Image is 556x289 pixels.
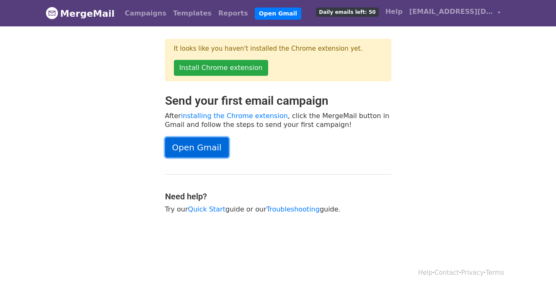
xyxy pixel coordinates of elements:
[486,269,504,276] a: Terms
[406,3,504,23] a: [EMAIL_ADDRESS][DOMAIN_NAME]
[434,269,459,276] a: Contact
[165,94,391,108] h2: Send your first email campaign
[174,60,268,76] a: Install Chrome extension
[255,8,301,20] a: Open Gmail
[170,5,215,22] a: Templates
[266,205,320,213] a: Troubleshooting
[174,44,383,53] p: It looks like you haven't installed the Chrome extension yet.
[46,5,115,22] a: MergeMail
[165,205,391,214] p: Try our guide or our guide.
[409,7,493,17] span: [EMAIL_ADDRESS][DOMAIN_NAME]
[461,269,484,276] a: Privacy
[165,191,391,201] h4: Need help?
[165,137,229,157] a: Open Gmail
[122,5,170,22] a: Campaigns
[215,5,251,22] a: Reports
[181,112,288,120] a: installing the Chrome extension
[46,7,58,19] img: MergeMail logo
[418,269,432,276] a: Help
[165,111,391,129] p: After , click the MergeMail button in Gmail and follow the steps to send your first campaign!
[188,205,225,213] a: Quick Start
[316,8,378,17] span: Daily emails left: 50
[382,3,406,20] a: Help
[313,3,382,20] a: Daily emails left: 50
[514,249,556,289] iframe: Chat Widget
